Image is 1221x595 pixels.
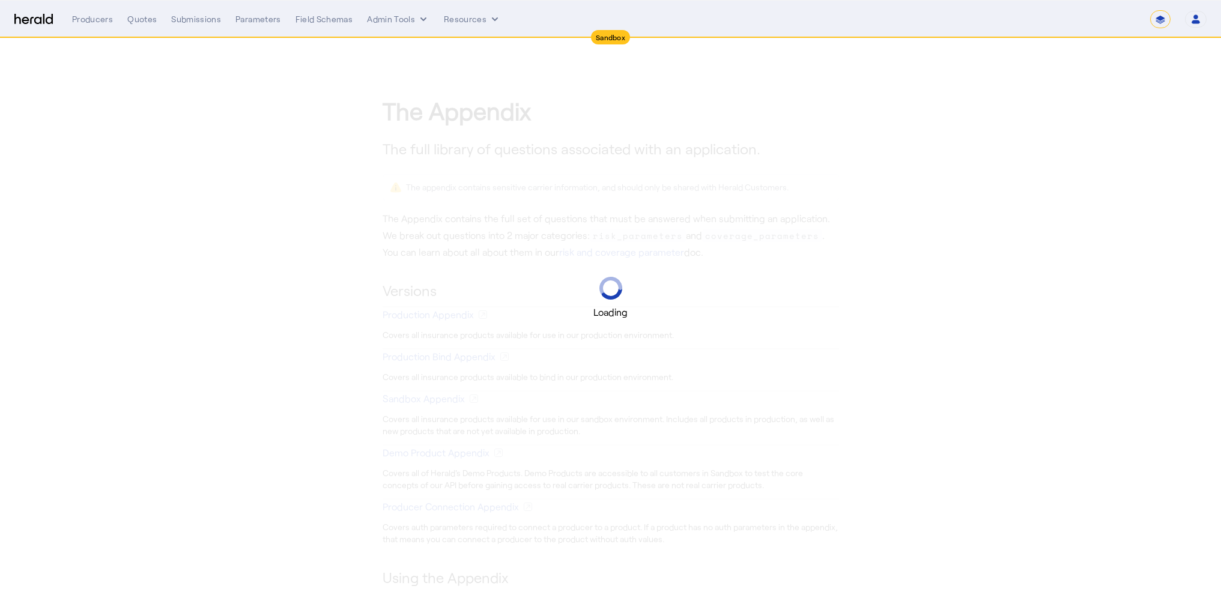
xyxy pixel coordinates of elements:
[444,13,501,25] button: Resources dropdown menu
[367,13,429,25] button: internal dropdown menu
[171,13,221,25] div: Submissions
[127,13,157,25] div: Quotes
[14,14,53,25] img: Herald Logo
[72,13,113,25] div: Producers
[591,30,630,44] div: Sandbox
[295,13,353,25] div: Field Schemas
[235,13,281,25] div: Parameters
